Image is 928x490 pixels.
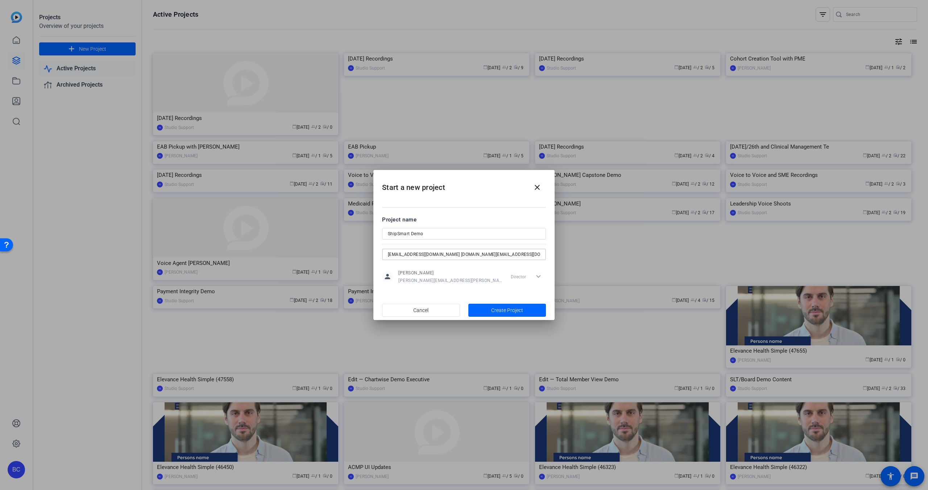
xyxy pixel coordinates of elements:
[388,229,540,238] input: Enter Project Name
[491,307,523,314] span: Create Project
[373,170,555,199] h2: Start a new project
[398,278,502,283] span: [PERSON_NAME][EMAIL_ADDRESS][PERSON_NAME][DOMAIN_NAME]
[533,183,542,192] mat-icon: close
[413,303,428,317] span: Cancel
[382,216,546,224] div: Project name
[398,270,502,276] span: [PERSON_NAME]
[382,271,393,282] mat-icon: person
[388,250,540,259] input: Add others: Type email or team members name
[468,304,546,317] button: Create Project
[382,304,460,317] button: Cancel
